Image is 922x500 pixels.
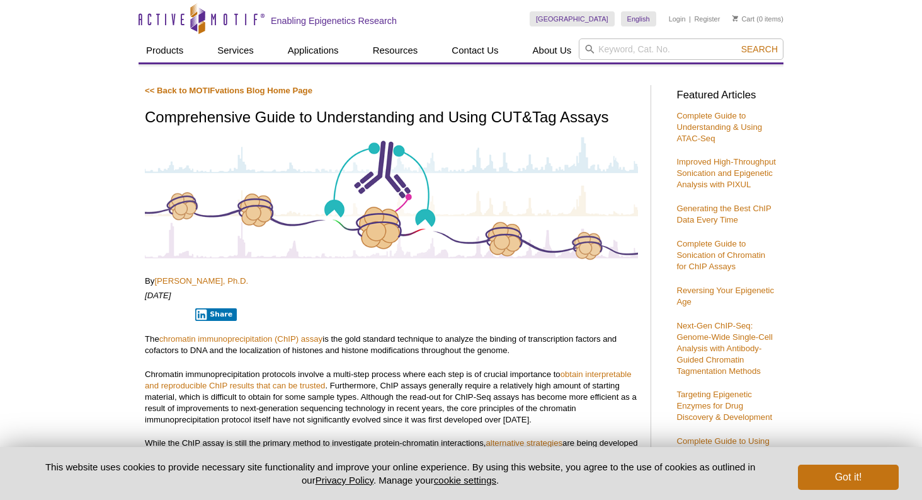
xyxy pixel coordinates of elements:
a: obtain interpretable and reproducible ChIP results that can be trusted [145,369,632,390]
a: Resources [365,38,426,62]
a: Login [669,15,686,23]
em: [DATE] [145,291,171,300]
a: Products [139,38,191,62]
input: Keyword, Cat. No. [579,38,783,60]
a: Reversing Your Epigenetic Age [676,286,774,306]
p: This website uses cookies to provide necessary site functionality and improve your online experie... [23,460,777,487]
button: Search [737,44,782,55]
a: Services [210,38,261,62]
button: Share [195,308,237,321]
a: Complete Guide to Sonication of Chromatin for ChIP Assays [676,239,765,271]
a: Register [694,15,720,23]
iframe: X Post Button [145,308,186,320]
a: Complete Guide to Using RRBS for Genome-Wide DNA Methylation Analysis [676,436,771,468]
span: Search [741,44,778,54]
a: << Back to MOTIFvations Blog Home Page [145,86,312,95]
a: Cart [732,15,754,23]
a: Targeting Epigenetic Enzymes for Drug Discovery & Development [676,390,772,422]
li: (0 items) [732,11,783,26]
a: Improved High-Throughput Sonication and Epigenetic Analysis with PIXUL [676,157,776,189]
button: Got it! [798,465,899,490]
a: About Us [525,38,579,62]
a: alternative strategies [486,438,562,448]
a: Applications [280,38,346,62]
h2: Enabling Epigenetics Research [271,15,397,26]
a: Generating the Best ChIP Data Every Time [676,204,771,224]
img: Your Cart [732,15,738,21]
a: Contact Us [444,38,506,62]
h1: Comprehensive Guide to Understanding and Using CUT&Tag Assays [145,109,638,127]
li: | [689,11,691,26]
h3: Featured Articles [676,90,777,101]
a: [GEOGRAPHIC_DATA] [530,11,615,26]
a: Privacy Policy [316,475,373,485]
a: Complete Guide to Understanding & Using ATAC-Seq [676,111,762,143]
button: cookie settings [434,475,496,485]
p: The is the gold standard technique to analyze the binding of transcription factors and cofactors ... [145,334,638,356]
a: English [621,11,656,26]
img: Antibody-Based Tagmentation Notes [145,135,638,261]
a: [PERSON_NAME], Ph.D. [154,276,248,286]
a: Next-Gen ChIP-Seq: Genome-Wide Single-Cell Analysis with Antibody-Guided Chromatin Tagmentation M... [676,321,772,376]
a: chromatin immunoprecipitation (ChIP) assay [159,334,322,344]
p: By [145,276,638,287]
p: Chromatin immunoprecipitation protocols involve a multi-step process where each step is of crucia... [145,369,638,426]
p: While the ChIP assay is still the primary method to investigate protein-chromatin interactions, a... [145,438,638,460]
